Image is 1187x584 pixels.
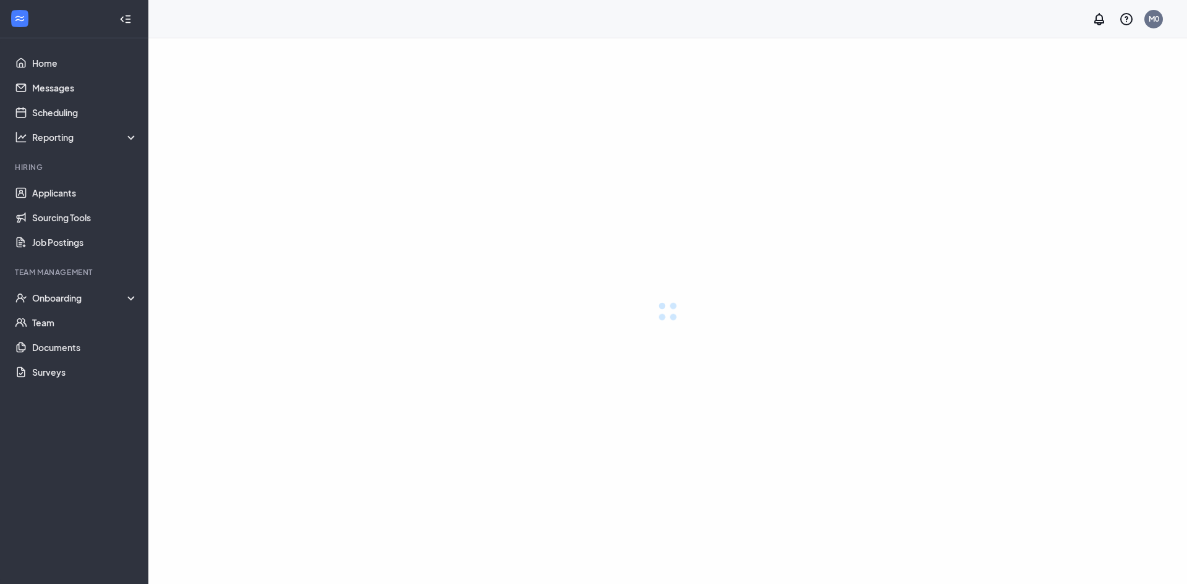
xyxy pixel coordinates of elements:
[1119,12,1134,27] svg: QuestionInfo
[32,131,138,143] div: Reporting
[15,292,27,304] svg: UserCheck
[32,335,138,360] a: Documents
[32,75,138,100] a: Messages
[32,51,138,75] a: Home
[32,205,138,230] a: Sourcing Tools
[15,131,27,143] svg: Analysis
[1092,12,1107,27] svg: Notifications
[32,360,138,384] a: Surveys
[32,292,138,304] div: Onboarding
[32,100,138,125] a: Scheduling
[119,13,132,25] svg: Collapse
[32,180,138,205] a: Applicants
[1149,14,1159,24] div: M0
[14,12,26,25] svg: WorkstreamLogo
[15,162,135,172] div: Hiring
[15,267,135,277] div: Team Management
[32,230,138,255] a: Job Postings
[32,310,138,335] a: Team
